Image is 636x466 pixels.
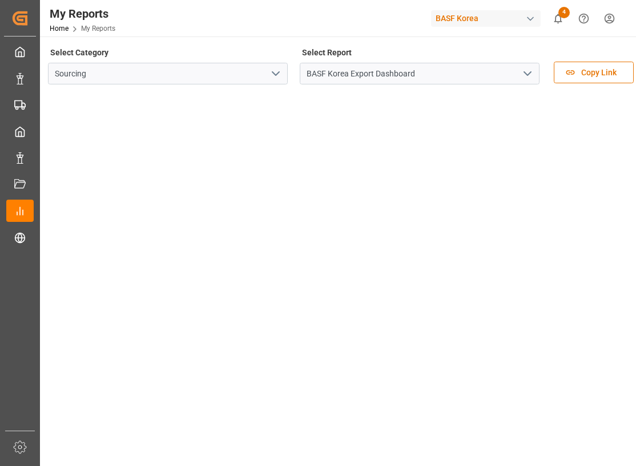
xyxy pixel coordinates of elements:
[50,25,69,33] a: Home
[48,63,288,84] input: Type to search/select
[571,6,597,31] button: Help Center
[431,10,541,27] div: BASF Korea
[48,44,110,60] label: Select Category
[575,67,622,79] span: Copy Link
[545,6,571,31] button: show 4 new notifications
[431,7,545,29] button: BASF Korea
[267,65,284,83] button: open menu
[300,44,353,60] label: Select Report
[50,5,115,22] div: My Reports
[518,65,536,83] button: open menu
[554,62,634,83] button: Copy Link
[558,7,570,18] span: 4
[300,63,540,84] input: Type to search/select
